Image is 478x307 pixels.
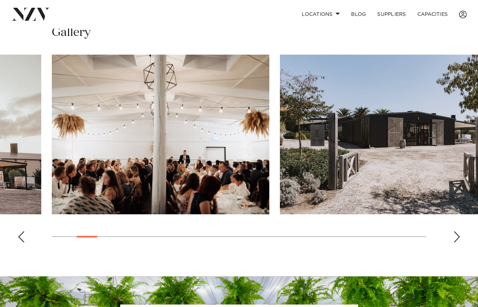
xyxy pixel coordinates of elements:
[11,8,50,20] img: nzv-logo.png
[296,7,345,22] a: Locations
[412,7,454,22] a: Capacities
[52,55,269,214] swiper-slide: 3 / 30
[52,25,91,41] h2: Gallery
[345,7,372,22] a: BLOG
[372,7,411,22] a: SUPPLIERS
